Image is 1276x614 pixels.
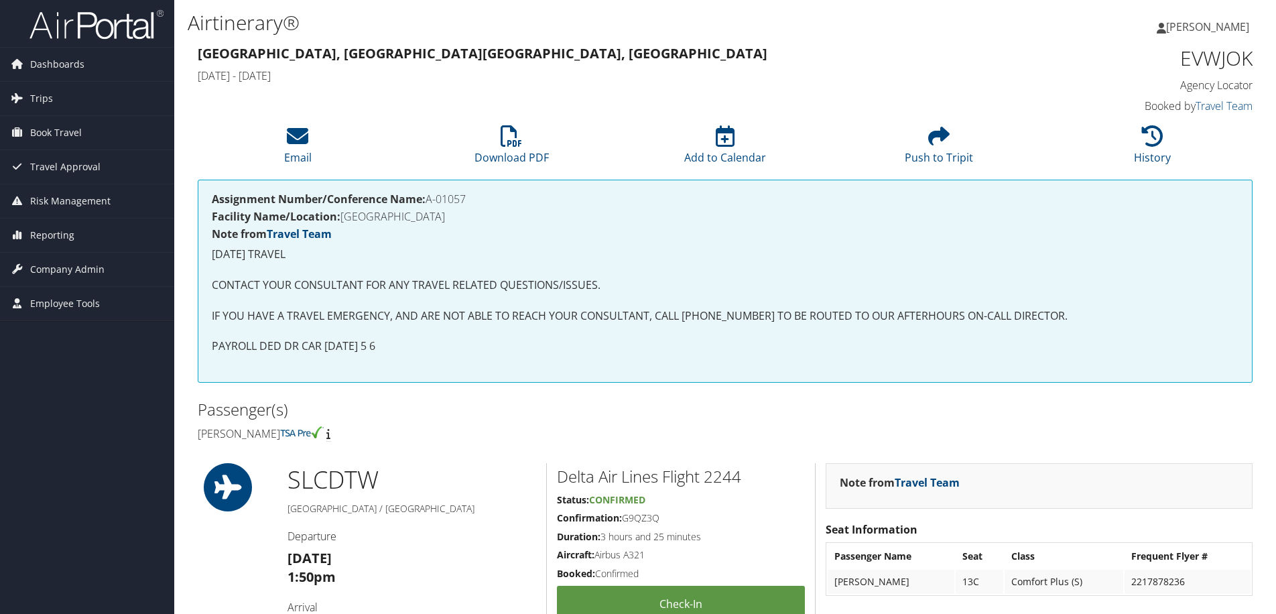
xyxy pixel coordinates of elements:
[589,493,645,506] span: Confirmed
[828,544,955,568] th: Passenger Name
[288,549,332,567] strong: [DATE]
[288,529,536,544] h4: Departure
[557,493,589,506] strong: Status:
[212,277,1238,294] p: CONTACT YOUR CONSULTANT FOR ANY TRAVEL RELATED QUESTIONS/ISSUES.
[284,133,312,165] a: Email
[267,227,332,241] a: Travel Team
[828,570,955,594] td: [PERSON_NAME]
[30,253,105,286] span: Company Admin
[557,511,622,524] strong: Confirmation:
[212,246,1238,263] p: [DATE] TRAVEL
[905,133,973,165] a: Push to Tripit
[1166,19,1249,34] span: [PERSON_NAME]
[288,502,536,515] h5: [GEOGRAPHIC_DATA] / [GEOGRAPHIC_DATA]
[212,209,340,224] strong: Facility Name/Location:
[1134,133,1171,165] a: History
[557,567,595,580] strong: Booked:
[198,398,715,421] h2: Passenger(s)
[1125,544,1251,568] th: Frequent Flyer #
[956,544,1003,568] th: Seat
[826,522,917,537] strong: Seat Information
[288,463,536,497] h1: SLC DTW
[198,44,767,62] strong: [GEOGRAPHIC_DATA], [GEOGRAPHIC_DATA] [GEOGRAPHIC_DATA], [GEOGRAPHIC_DATA]
[1004,78,1253,93] h4: Agency Locator
[212,227,332,241] strong: Note from
[30,116,82,149] span: Book Travel
[212,192,426,206] strong: Assignment Number/Conference Name:
[1157,7,1263,47] a: [PERSON_NAME]
[557,567,805,580] h5: Confirmed
[212,338,1238,355] p: PAYROLL DED DR CAR [DATE] 5 6
[1005,544,1123,568] th: Class
[1196,99,1253,113] a: Travel Team
[188,9,904,37] h1: Airtinerary®
[30,150,101,184] span: Travel Approval
[212,194,1238,204] h4: A-01057
[557,548,805,562] h5: Airbus A321
[557,511,805,525] h5: G9QZ3Q
[280,426,324,438] img: tsa-precheck.png
[557,548,594,561] strong: Aircraft:
[198,68,984,83] h4: [DATE] - [DATE]
[30,184,111,218] span: Risk Management
[30,219,74,252] span: Reporting
[30,287,100,320] span: Employee Tools
[1005,570,1123,594] td: Comfort Plus (S)
[1125,570,1251,594] td: 2217878236
[557,465,805,488] h2: Delta Air Lines Flight 2244
[212,308,1238,325] p: IF YOU HAVE A TRAVEL EMERGENCY, AND ARE NOT ABLE TO REACH YOUR CONSULTANT, CALL [PHONE_NUMBER] TO...
[474,133,549,165] a: Download PDF
[557,530,600,543] strong: Duration:
[895,475,960,490] a: Travel Team
[288,568,336,586] strong: 1:50pm
[557,530,805,544] h5: 3 hours and 25 minutes
[684,133,766,165] a: Add to Calendar
[29,9,164,40] img: airportal-logo.png
[198,426,715,441] h4: [PERSON_NAME]
[956,570,1003,594] td: 13C
[30,48,84,81] span: Dashboards
[840,475,960,490] strong: Note from
[30,82,53,115] span: Trips
[1004,44,1253,72] h1: EVWJOK
[1004,99,1253,113] h4: Booked by
[212,211,1238,222] h4: [GEOGRAPHIC_DATA]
